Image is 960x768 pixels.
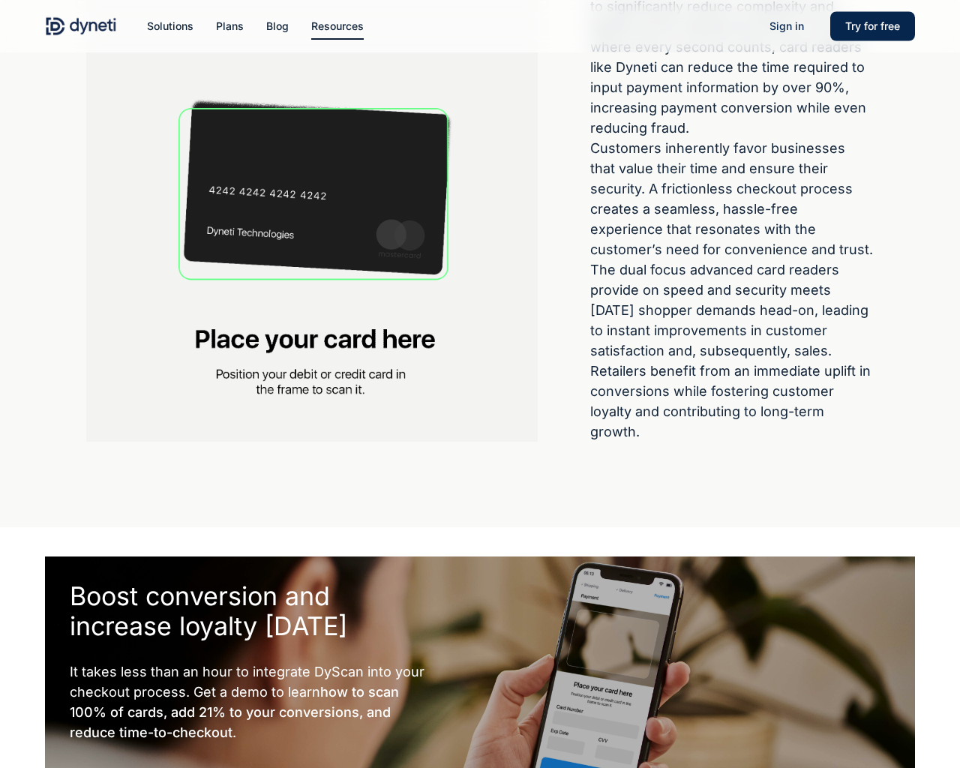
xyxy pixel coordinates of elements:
a: Resources [311,18,364,34]
a: Solutions [147,18,193,34]
div: It takes less than an hour to integrate DyScan into your checkout process. Get a demo to learn . [70,661,430,742]
strong: how to scan 100% of cards, add 21% to your conversions, and reduce time-to-checkout [70,684,399,740]
span: Sign in [769,19,804,32]
span: Blog [266,19,289,32]
p: Retailers benefit from an immediate uplift in conversions while fostering customer loyalty and co... [590,361,874,442]
a: Try for free [830,18,915,34]
span: Try for free [845,19,900,32]
a: Blog [266,18,289,34]
span: Solutions [147,19,193,32]
p: Customers inherently favor businesses that value their time and ensure their security. A friction... [590,138,874,361]
h3: Boost conversion and increase loyalty [DATE] [70,581,430,641]
span: Resources [311,19,364,32]
a: Sign in [754,18,819,34]
span: Plans [216,19,244,32]
a: Plans [216,18,244,34]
